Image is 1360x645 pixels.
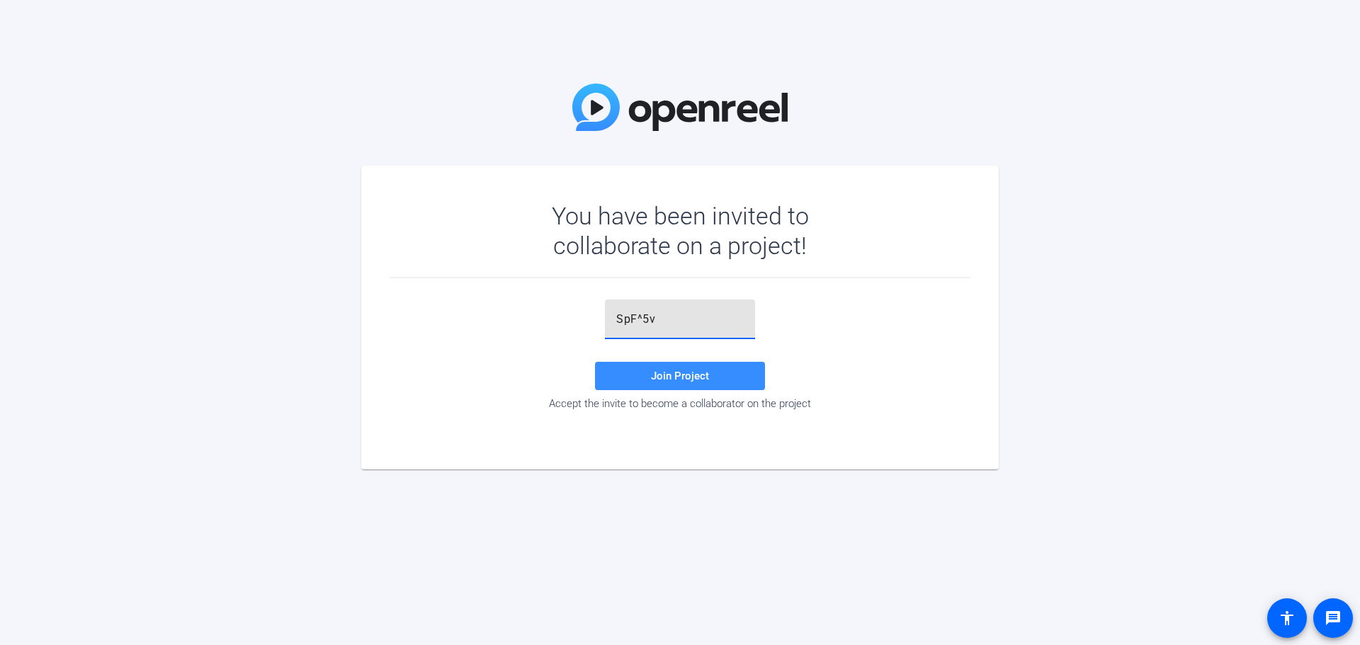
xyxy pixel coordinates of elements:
div: You have been invited to collaborate on a project! [511,201,850,261]
img: OpenReel Logo [572,84,788,131]
mat-icon: message [1325,610,1342,627]
div: Accept the invite to become a collaborator on the project [390,397,970,410]
span: Join Project [651,370,709,382]
button: Join Project [595,362,765,390]
mat-icon: accessibility [1279,610,1296,627]
input: Password [616,311,744,328]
